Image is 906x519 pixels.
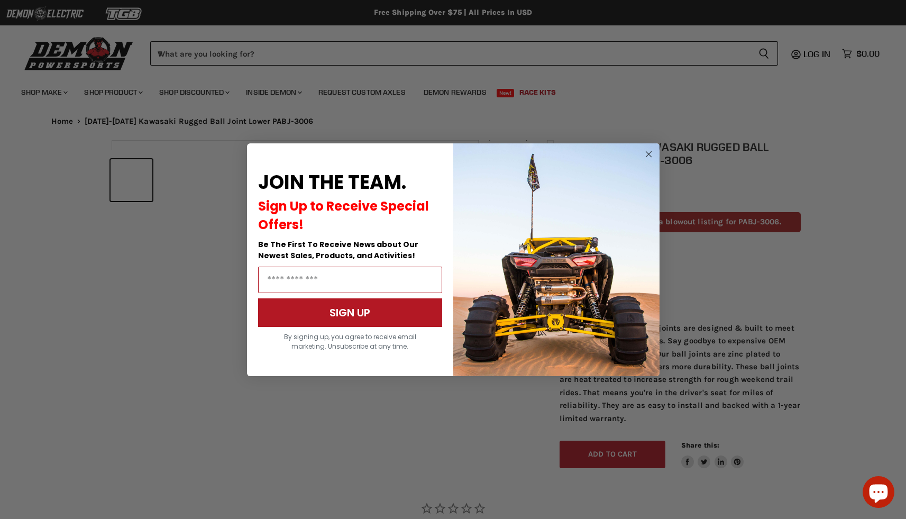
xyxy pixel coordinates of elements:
span: Sign Up to Receive Special Offers! [258,197,429,233]
button: Close dialog [642,148,655,161]
span: Be The First To Receive News about Our Newest Sales, Products, and Activities! [258,239,418,261]
button: SIGN UP [258,298,442,327]
input: Email Address [258,267,442,293]
span: JOIN THE TEAM. [258,169,406,196]
inbox-online-store-chat: Shopify online store chat [859,476,898,511]
img: a9095488-b6e7-41ba-879d-588abfab540b.jpeg [453,143,660,376]
span: By signing up, you agree to receive email marketing. Unsubscribe at any time. [284,332,416,351]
